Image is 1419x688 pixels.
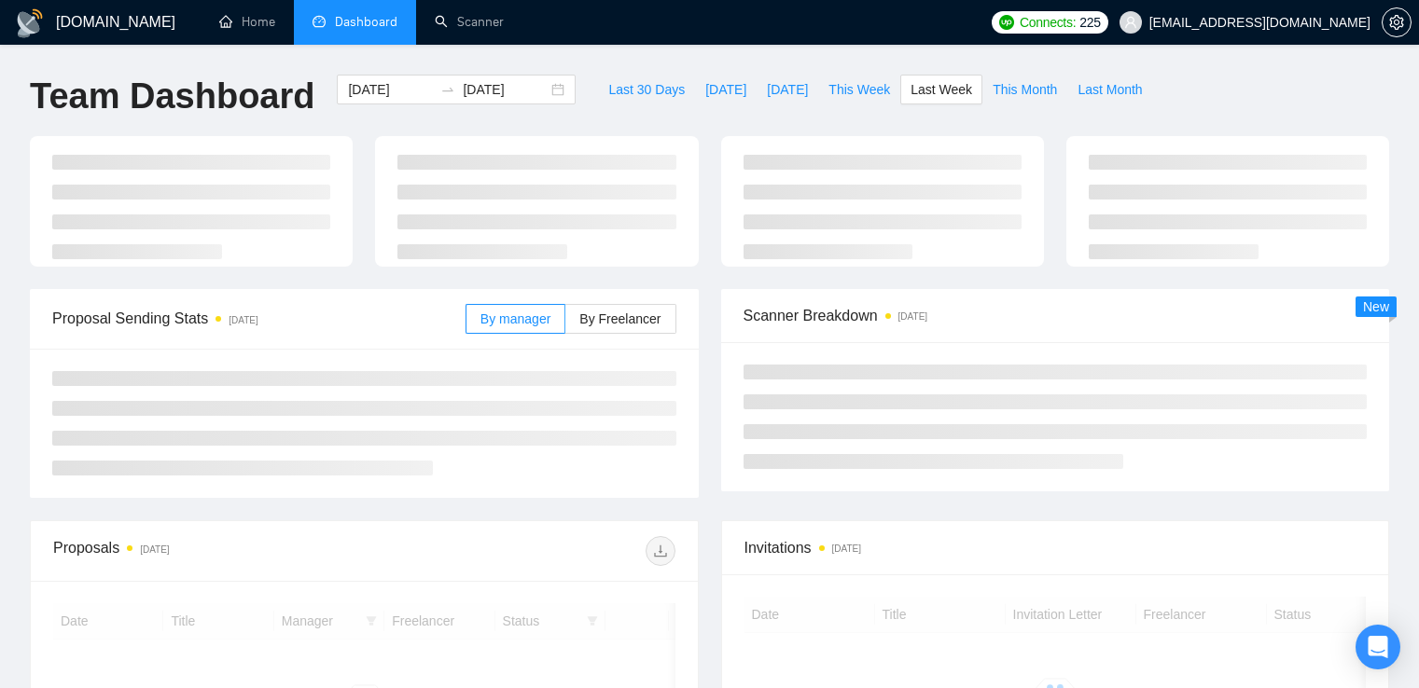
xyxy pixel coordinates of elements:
[898,311,927,322] time: [DATE]
[1078,79,1142,100] span: Last Month
[1356,625,1400,669] div: Open Intercom Messenger
[140,544,169,555] time: [DATE]
[695,75,757,104] button: [DATE]
[440,82,455,97] span: swap-right
[579,311,661,326] span: By Freelancer
[335,14,397,30] span: Dashboard
[1124,16,1137,29] span: user
[828,79,890,100] span: This Week
[463,79,548,100] input: End date
[705,79,746,100] span: [DATE]
[1363,299,1389,314] span: New
[608,79,685,100] span: Last 30 Days
[30,75,314,118] h1: Team Dashboard
[1020,12,1076,33] span: Connects:
[911,79,972,100] span: Last Week
[598,75,695,104] button: Last 30 Days
[480,311,550,326] span: By manager
[313,15,326,28] span: dashboard
[435,14,504,30] a: searchScanner
[1079,12,1100,33] span: 225
[993,79,1057,100] span: This Month
[440,82,455,97] span: to
[999,15,1014,30] img: upwork-logo.png
[982,75,1067,104] button: This Month
[832,544,861,554] time: [DATE]
[1383,15,1411,30] span: setting
[818,75,900,104] button: This Week
[767,79,808,100] span: [DATE]
[53,536,364,566] div: Proposals
[1382,15,1412,30] a: setting
[1067,75,1152,104] button: Last Month
[757,75,818,104] button: [DATE]
[744,536,1367,559] span: Invitations
[1382,7,1412,37] button: setting
[229,315,257,325] time: [DATE]
[52,307,466,330] span: Proposal Sending Stats
[744,304,1368,327] span: Scanner Breakdown
[900,75,982,104] button: Last Week
[15,8,45,38] img: logo
[348,79,433,100] input: Start date
[219,14,275,30] a: homeHome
